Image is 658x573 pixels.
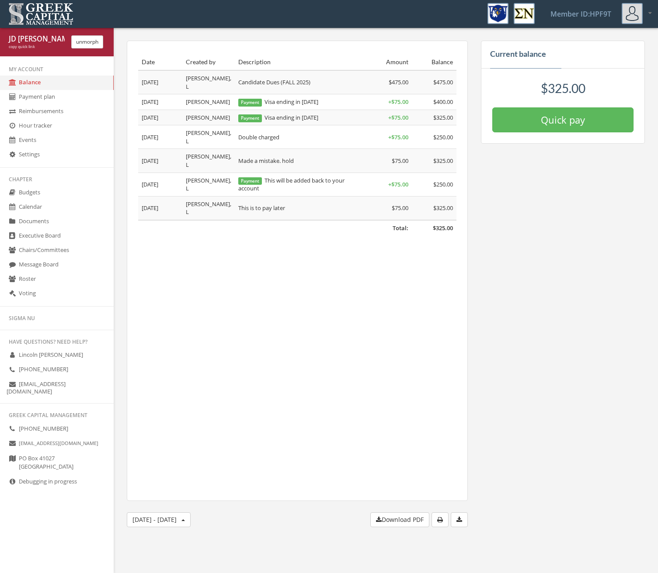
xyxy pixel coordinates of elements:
[9,34,65,44] div: JD [PERSON_NAME]
[433,224,453,232] span: $325.00
[186,58,231,66] div: Created by
[540,0,622,28] a: Member ID: HPF9T
[541,81,585,96] span: $325.00
[138,125,182,149] td: [DATE]
[186,176,231,193] span: [PERSON_NAME], L
[138,173,182,196] td: [DATE]
[186,129,231,145] span: [PERSON_NAME], L
[388,133,408,141] span: + $75.00
[433,133,453,141] span: $250.00
[370,512,429,527] button: Download PDF
[433,157,453,165] span: $325.00
[238,133,279,141] span: Double charged
[186,200,231,216] span: [PERSON_NAME], L
[389,78,408,86] span: $475.00
[138,70,182,94] td: [DATE]
[127,512,191,527] button: [DATE] - [DATE]
[238,58,364,66] div: Description
[138,110,182,125] td: [DATE]
[433,78,453,86] span: $475.00
[415,58,453,66] div: Balance
[492,107,634,132] button: Quick pay
[19,351,83,359] span: Lincoln [PERSON_NAME]
[433,180,453,188] span: $250.00
[388,98,408,106] span: + $75.00
[19,440,98,446] small: [EMAIL_ADDRESS][DOMAIN_NAME]
[392,204,408,212] span: $75.00
[138,149,182,173] td: [DATE]
[388,114,408,121] span: + $75.00
[138,220,412,236] td: Total:
[238,114,262,122] span: Payment
[238,99,262,107] span: Payment
[132,515,177,524] span: [DATE] - [DATE]
[238,176,345,193] span: This will be added back to your account
[142,58,179,66] div: Date
[238,98,318,106] span: Visa ending in [DATE]
[186,98,230,106] span: [PERSON_NAME]
[186,152,231,169] span: [PERSON_NAME], L
[9,44,65,50] div: copy quick link
[238,78,310,86] span: Candidate Dues (FALL 2025)
[238,157,294,165] span: Made a mistake. hold
[186,74,231,90] span: [PERSON_NAME], L
[19,454,73,471] span: PO Box 41027 [GEOGRAPHIC_DATA]
[238,114,318,121] span: Visa ending in [DATE]
[371,58,409,66] div: Amount
[238,204,285,212] span: This is to pay later
[71,35,103,48] button: unmorph
[490,50,546,59] h4: Current balance
[433,98,453,106] span: $400.00
[138,196,182,220] td: [DATE]
[186,114,230,121] span: [PERSON_NAME]
[388,180,408,188] span: + $75.00
[433,204,453,212] span: $325.00
[138,94,182,110] td: [DATE]
[392,157,408,165] span: $75.00
[238,177,262,185] span: Payment
[433,114,453,121] span: $325.00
